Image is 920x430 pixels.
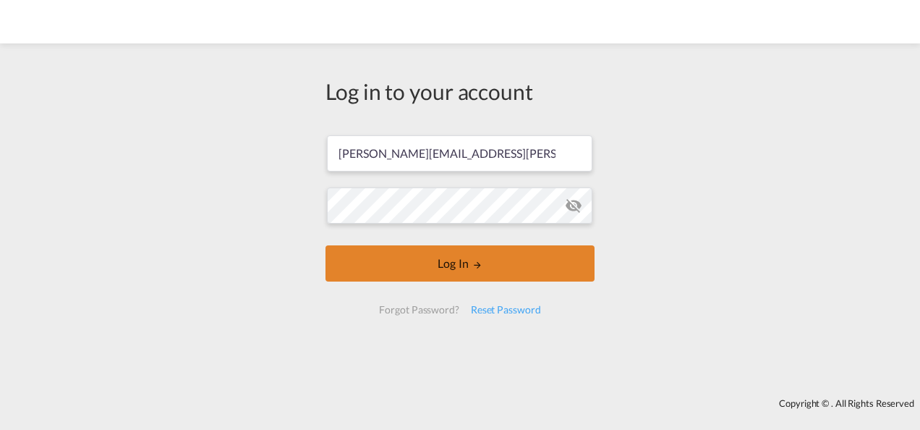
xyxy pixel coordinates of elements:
[565,197,582,214] md-icon: icon-eye-off
[325,245,595,282] button: LOGIN
[325,76,595,106] div: Log in to your account
[373,297,464,323] div: Forgot Password?
[465,297,547,323] div: Reset Password
[327,135,592,172] input: Enter email/phone number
